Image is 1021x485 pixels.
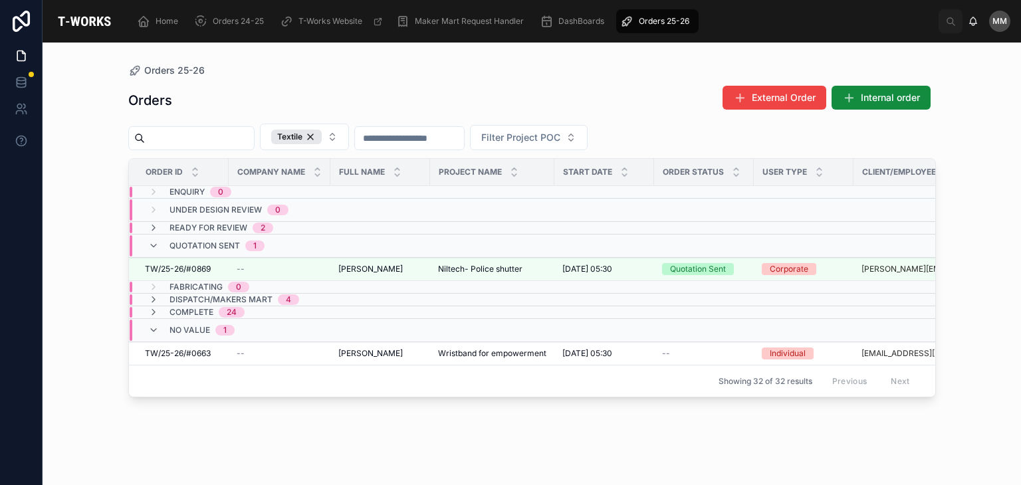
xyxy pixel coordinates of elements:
[275,205,281,215] div: 0
[861,348,980,359] a: [EMAIL_ADDRESS][DOMAIN_NAME]
[861,264,980,274] a: [PERSON_NAME][EMAIL_ADDRESS][DOMAIN_NAME]
[128,91,172,110] h1: Orders
[338,348,403,359] span: [PERSON_NAME]
[237,348,322,359] a: --
[223,325,227,336] div: 1
[992,16,1007,27] span: MM
[126,7,939,36] div: scrollable content
[170,187,205,197] span: Enquiry
[481,131,560,144] span: Filter Project POC
[438,264,546,274] a: Niltech- Police shutter
[170,294,273,305] span: Dispatch/Makers Mart
[145,264,221,274] a: TW/25-26/#0869
[338,264,422,274] a: [PERSON_NAME]
[170,223,247,233] span: Ready for Review
[832,86,931,110] button: Internal order
[237,167,305,177] span: Company Name
[662,348,670,359] span: --
[339,167,385,177] span: Full Name
[253,241,257,251] div: 1
[536,9,614,33] a: DashBoards
[723,86,826,110] button: External Order
[170,325,210,336] span: No value
[298,16,362,27] span: T-Works Website
[218,187,223,197] div: 0
[271,130,322,144] div: Textile
[662,263,746,275] a: Quotation Sent
[415,16,524,27] span: Maker Mart Request Handler
[562,348,646,359] a: [DATE] 05:30
[861,91,920,104] span: Internal order
[260,124,349,150] button: Select Button
[286,294,291,305] div: 4
[144,64,205,77] span: Orders 25-26
[156,16,178,27] span: Home
[470,125,588,150] button: Select Button
[670,263,726,275] div: Quotation Sent
[770,347,806,359] div: Individual
[439,167,502,177] span: Project Name
[338,264,403,274] span: [PERSON_NAME]
[719,376,812,387] span: Showing 32 of 32 results
[227,307,237,318] div: 24
[616,9,699,33] a: Orders 25-26
[170,205,262,215] span: Under Design Review
[563,167,612,177] span: Start Date
[663,167,724,177] span: Order Status
[237,264,322,274] a: --
[237,348,245,359] span: --
[261,223,265,233] div: 2
[128,64,205,77] a: Orders 25-26
[862,167,963,177] span: Client/Employee Email
[770,263,808,275] div: Corporate
[170,282,223,292] span: Fabricating
[762,167,807,177] span: User Type
[438,348,546,359] a: Wristband for empowerment
[392,9,533,33] a: Maker Mart Request Handler
[145,348,211,359] span: TW/25-26/#0663
[271,130,322,144] button: Unselect TEXTILE
[752,91,816,104] span: External Order
[662,348,746,359] a: --
[170,307,213,318] span: Complete
[562,348,612,359] span: [DATE] 05:30
[236,282,241,292] div: 0
[237,264,245,274] span: --
[146,167,183,177] span: Order ID
[639,16,689,27] span: Orders 25-26
[133,9,187,33] a: Home
[145,264,211,274] span: TW/25-26/#0869
[338,348,422,359] a: [PERSON_NAME]
[562,264,612,274] span: [DATE] 05:30
[145,348,221,359] a: TW/25-26/#0663
[558,16,604,27] span: DashBoards
[762,347,846,359] a: Individual
[190,9,273,33] a: Orders 24-25
[276,9,390,33] a: T-Works Website
[53,11,116,32] img: App logo
[170,241,240,251] span: Quotation Sent
[213,16,264,27] span: Orders 24-25
[562,264,646,274] a: [DATE] 05:30
[762,263,846,275] a: Corporate
[438,264,522,274] span: Niltech- Police shutter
